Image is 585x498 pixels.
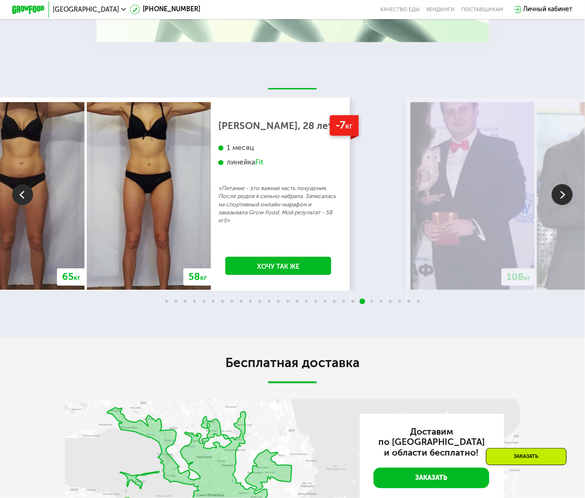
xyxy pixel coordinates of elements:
[219,157,338,167] div: линейка
[374,427,489,458] h3: Доставим по [GEOGRAPHIC_DATA] и области бесплатно!
[130,5,201,14] a: [PHONE_NUMBER]
[552,184,573,205] img: Slide right
[219,143,338,152] div: 1 месяц
[426,7,455,13] a: Вендинги
[346,121,353,130] span: кг
[524,274,530,282] span: кг
[200,274,207,282] span: кг
[330,115,358,136] div: -7
[219,184,338,225] p: «Питание - это важная часть похудения. После родов я сильно набрала. Записалась на спортивный онл...
[486,448,567,465] div: Заказать
[183,268,212,286] div: 58
[380,7,420,13] a: Качество еды
[65,355,520,371] h2: Бесплатная доставка
[74,274,80,282] span: кг
[255,157,263,167] div: Fit
[53,7,119,13] span: [GEOGRAPHIC_DATA]
[219,122,338,130] div: [PERSON_NAME], 28 лет
[57,268,86,286] div: 65
[461,7,503,13] div: поставщикам
[12,184,33,205] img: Slide left
[523,5,573,14] div: Личный кабинет
[225,257,331,275] a: Хочу так же
[501,268,536,286] div: 108
[374,468,489,488] a: Заказать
